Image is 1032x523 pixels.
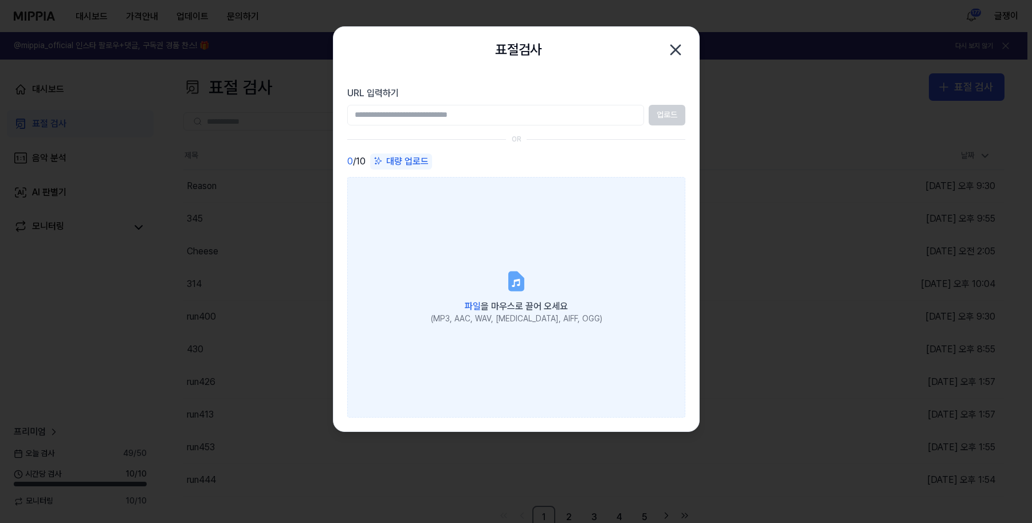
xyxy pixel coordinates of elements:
button: 대량 업로드 [370,153,432,170]
div: OR [511,135,521,144]
label: URL 입력하기 [347,86,685,100]
h2: 표절검사 [495,38,542,60]
div: / 10 [347,153,366,170]
span: 0 [347,155,353,168]
div: 대량 업로드 [370,153,432,169]
span: 을 마우스로 끌어 오세요 [465,301,568,312]
span: 파일 [465,301,481,312]
div: (MP3, AAC, WAV, [MEDICAL_DATA], AIFF, OGG) [430,313,602,325]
